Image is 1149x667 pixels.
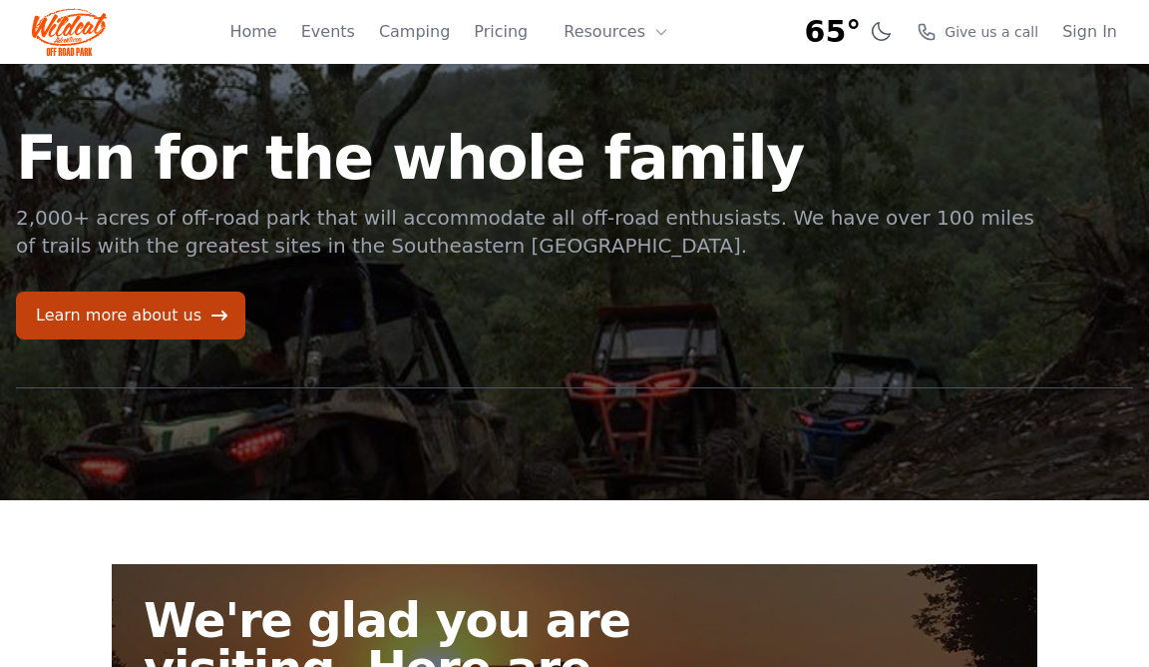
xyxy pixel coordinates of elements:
[474,20,528,44] a: Pricing
[552,12,681,52] button: Resources
[945,22,1038,42] span: Give us a call
[229,20,276,44] a: Home
[16,128,1037,188] h1: Fun for the whole family
[16,204,1037,260] p: 2,000+ acres of off-road park that will accommodate all off-road enthusiasts. We have over 100 mi...
[917,22,1038,42] a: Give us a call
[379,20,450,44] a: Camping
[16,292,245,339] a: Learn more about us
[805,14,862,50] span: 65°
[1062,20,1117,44] a: Sign In
[32,8,107,56] img: Wildcat Logo
[301,20,355,44] a: Events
